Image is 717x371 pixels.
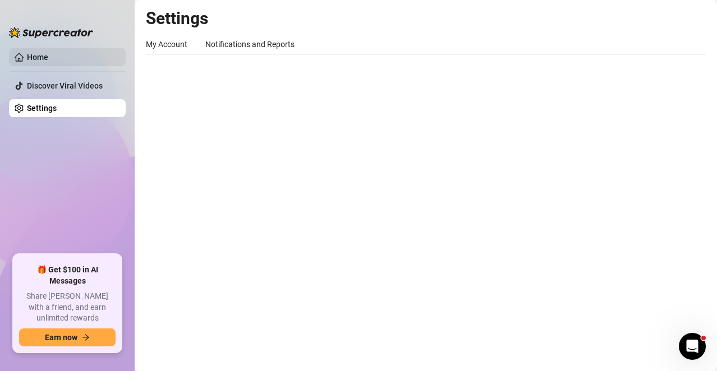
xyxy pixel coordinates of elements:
[19,291,116,324] span: Share [PERSON_NAME] with a friend, and earn unlimited rewards
[27,53,48,62] a: Home
[82,333,90,341] span: arrow-right
[679,333,706,360] iframe: Intercom live chat
[146,8,706,29] h2: Settings
[19,265,116,286] span: 🎁 Get $100 in AI Messages
[9,27,93,38] img: logo-BBDzfeDw.svg
[205,38,295,50] div: Notifications and Reports
[27,81,103,90] a: Discover Viral Videos
[146,38,187,50] div: My Account
[45,333,77,342] span: Earn now
[27,104,57,113] a: Settings
[19,328,116,346] button: Earn nowarrow-right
